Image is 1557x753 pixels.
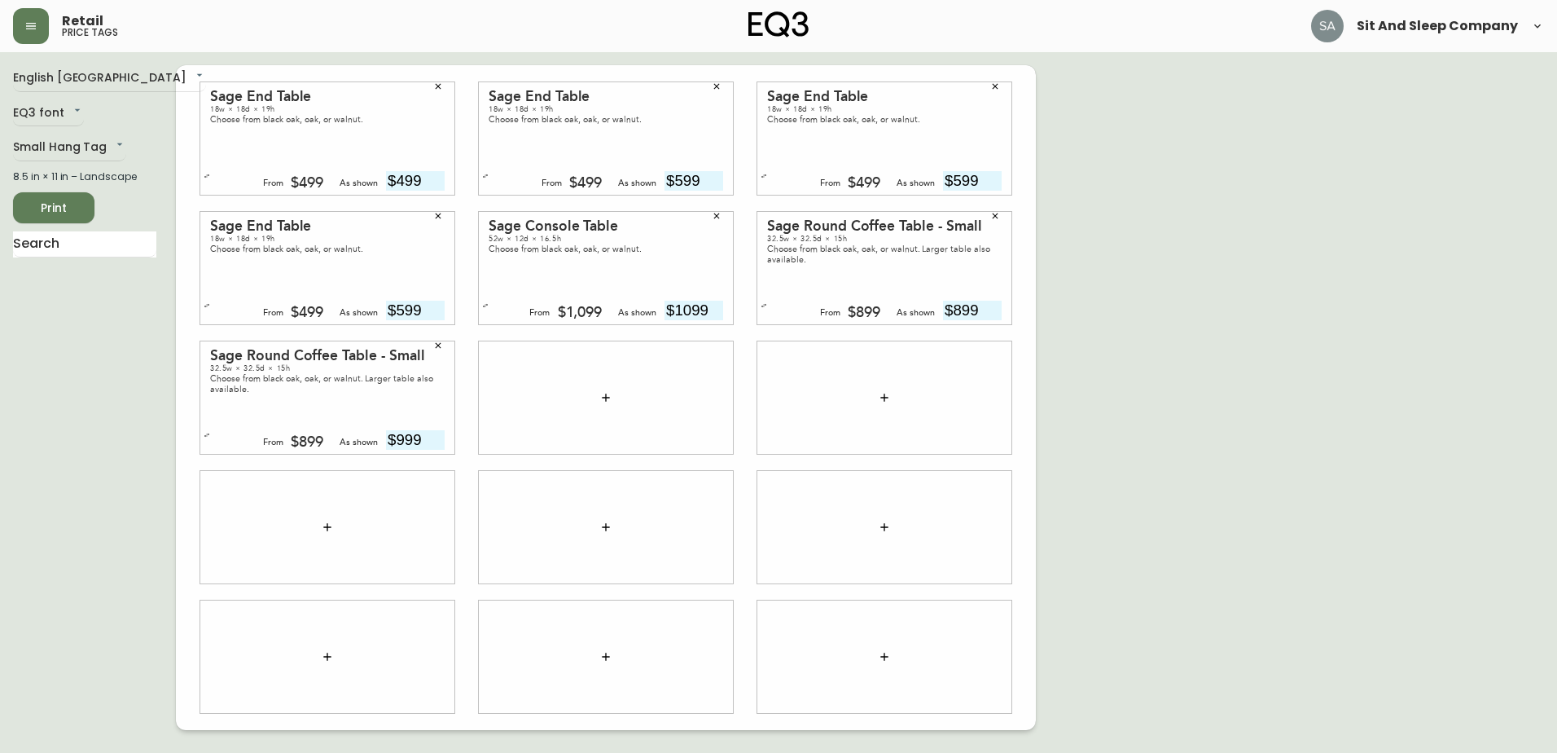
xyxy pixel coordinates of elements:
[210,234,445,244] div: 18w × 18d × 19h
[558,306,603,320] div: $1,099
[210,363,445,373] div: 32.5w × 32.5d × 15h
[13,65,206,92] div: English [GEOGRAPHIC_DATA]
[13,170,156,184] div: 8.5 in × 11 in – Landscape
[943,171,1002,191] input: price excluding $
[489,114,723,125] div: Choose from black oak, oak, or walnut.
[210,90,445,104] div: Sage End Table
[848,306,880,320] div: $899
[263,435,283,450] div: From
[291,306,323,320] div: $499
[489,104,723,114] div: 18w × 18d × 19h
[943,301,1002,320] input: price excluding $
[62,28,118,37] h5: price tags
[767,244,1002,265] div: Choose from black oak, oak, or walnut. Larger table also available.
[62,15,103,28] span: Retail
[386,171,445,191] input: price excluding $
[340,306,378,320] div: As shown
[897,306,935,320] div: As shown
[820,176,840,191] div: From
[13,192,94,223] button: Print
[210,373,445,394] div: Choose from black oak, oak, or walnut. Larger table also available.
[26,198,81,218] span: Print
[767,114,1002,125] div: Choose from black oak, oak, or walnut.
[1311,10,1344,42] img: 2f63cb659aea8afe997ba7bb6e46bb57
[489,219,723,234] div: Sage Console Table
[210,244,445,254] div: Choose from black oak, oak, or walnut.
[767,104,1002,114] div: 18w × 18d × 19h
[386,430,445,450] input: price excluding $
[340,176,378,191] div: As shown
[542,176,562,191] div: From
[748,11,809,37] img: logo
[1357,20,1518,33] span: Sit And Sleep Company
[13,231,156,258] input: Search
[897,176,935,191] div: As shown
[664,171,723,191] input: price excluding $
[291,176,323,191] div: $499
[529,306,550,320] div: From
[767,90,1002,104] div: Sage End Table
[210,104,445,114] div: 18w × 18d × 19h
[210,349,445,363] div: Sage Round Coffee Table - Small
[210,114,445,125] div: Choose from black oak, oak, or walnut.
[13,134,126,161] div: Small Hang Tag
[767,234,1002,244] div: 32.5w × 32.5d × 15h
[569,176,602,191] div: $499
[820,306,840,320] div: From
[263,176,283,191] div: From
[618,306,656,320] div: As shown
[848,176,880,191] div: $499
[489,234,723,244] div: 52w × 12d × 16.5h
[618,176,656,191] div: As shown
[664,301,723,320] input: price excluding $
[13,100,84,127] div: EQ3 font
[489,244,723,254] div: Choose from black oak, oak, or walnut.
[210,219,445,234] div: Sage End Table
[263,306,283,320] div: From
[489,90,723,104] div: Sage End Table
[340,435,378,450] div: As shown
[386,301,445,320] input: price excluding $
[291,435,323,450] div: $899
[767,219,1002,234] div: Sage Round Coffee Table - Small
